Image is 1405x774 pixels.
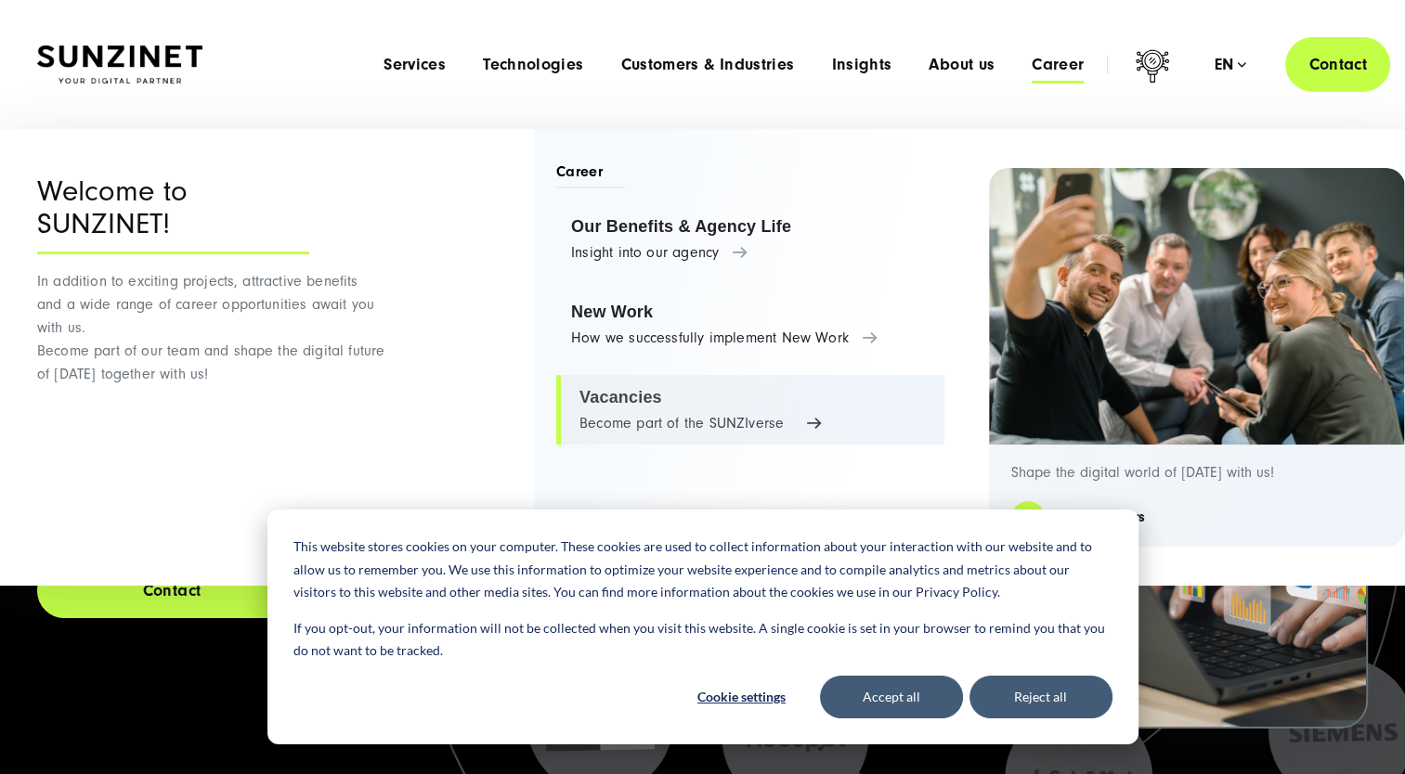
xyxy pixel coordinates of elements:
[556,375,944,445] a: Vacancies Become part of the SUNZIverse
[37,175,309,254] div: Welcome to SUNZINET!
[1214,56,1246,74] div: En
[556,204,944,275] a: Our Benefits & Agency Life Insight into our agency
[384,56,446,74] a: Services
[267,510,1138,744] div: Cookie banner
[929,56,995,74] a: About us
[37,563,306,618] a: Contact
[37,45,202,84] img: SUNZINET Full Service Digital Agentur
[989,168,1405,445] img: Digital agency and internet agency SUNZINET: 2 women 3 men taking a selfie at
[670,676,813,718] button: Cookie settings
[293,617,1112,663] p: If you opt-out, your information will not be collected when you visit this website. A single cook...
[1011,507,1167,528] a: To the job offers
[37,270,385,386] p: In addition to exciting projects, attractive benefits and a wide range of career opportunities aw...
[1285,37,1390,92] a: Contact
[969,676,1112,718] button: Reject all
[1032,56,1084,74] a: Career
[1011,463,1383,482] p: Shape the digital world of [DATE] with us!
[620,56,794,74] a: Customers & Industries
[483,56,583,74] a: Technologies
[556,290,944,360] a: New Work How we successfully implement New Work
[820,676,963,718] button: Accept all
[831,56,891,74] a: Insights
[293,535,1112,604] p: This website stores cookies on your computer. These cookies are used to collect information about...
[556,161,625,188] span: Career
